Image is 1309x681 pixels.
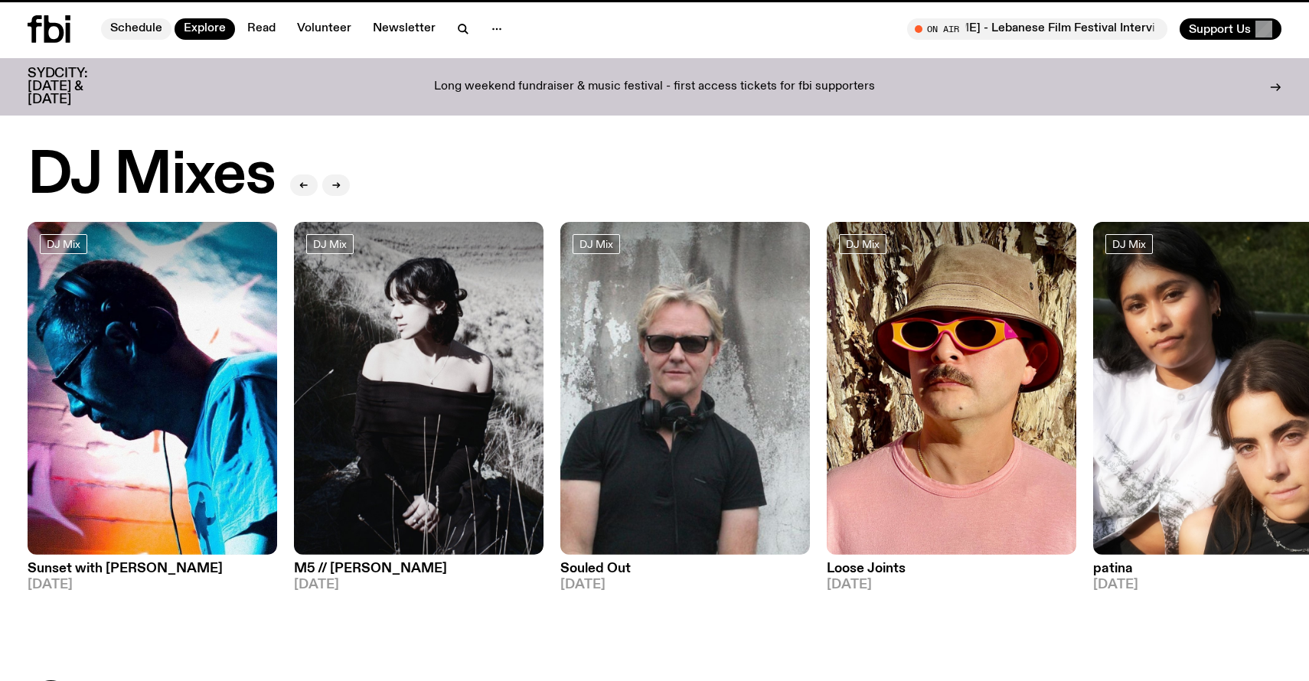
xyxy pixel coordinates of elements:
a: Sunset with [PERSON_NAME][DATE] [28,555,277,591]
img: Simon Caldwell stands side on, looking downwards. He has headphones on. Behind him is a brightly ... [28,222,277,555]
h3: SYDCITY: [DATE] & [DATE] [28,67,126,106]
a: Souled Out[DATE] [560,555,810,591]
span: [DATE] [28,578,277,591]
a: DJ Mix [839,234,886,254]
a: Volunteer [288,18,361,40]
span: DJ Mix [1112,238,1146,249]
span: DJ Mix [47,238,80,249]
a: Read [238,18,285,40]
span: DJ Mix [313,238,347,249]
span: [DATE] [294,578,544,591]
span: Support Us [1189,22,1251,36]
a: DJ Mix [573,234,620,254]
a: Explore [175,18,235,40]
h3: Sunset with [PERSON_NAME] [28,562,277,575]
button: On AirMosaic with [PERSON_NAME] and [PERSON_NAME] - Lebanese Film Festival Interview [907,18,1167,40]
img: Stephen looks directly at the camera, wearing a black tee, black sunglasses and headphones around... [560,222,810,555]
h2: DJ Mixes [28,147,275,205]
span: DJ Mix [846,238,880,249]
a: M5 // [PERSON_NAME][DATE] [294,555,544,591]
h3: Souled Out [560,562,810,575]
a: DJ Mix [1105,234,1153,254]
a: Loose Joints[DATE] [827,555,1076,591]
img: Tyson stands in front of a paperbark tree wearing orange sunglasses, a suede bucket hat and a pin... [827,222,1076,555]
a: DJ Mix [306,234,354,254]
p: Long weekend fundraiser & music festival - first access tickets for fbi supporters [434,80,875,94]
a: Newsletter [364,18,445,40]
h3: M5 // [PERSON_NAME] [294,562,544,575]
button: Support Us [1180,18,1281,40]
h3: Loose Joints [827,562,1076,575]
span: [DATE] [560,578,810,591]
a: DJ Mix [40,234,87,254]
a: Schedule [101,18,171,40]
span: DJ Mix [579,238,613,249]
span: [DATE] [827,578,1076,591]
